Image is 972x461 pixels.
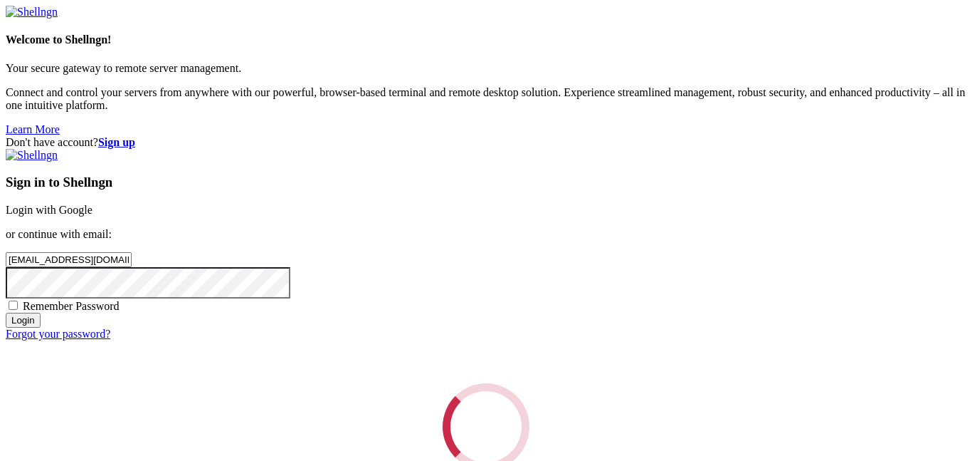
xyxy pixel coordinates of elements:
[6,6,58,19] img: Shellngn
[6,33,966,46] h4: Welcome to Shellngn!
[6,149,58,162] img: Shellngn
[6,328,110,340] a: Forgot your password?
[6,86,966,112] p: Connect and control your servers from anywhere with our powerful, browser-based terminal and remo...
[6,204,93,216] a: Login with Google
[6,313,41,328] input: Login
[98,136,135,148] a: Sign up
[6,136,966,149] div: Don't have account?
[23,300,120,312] span: Remember Password
[6,252,132,267] input: Email address
[6,228,966,241] p: or continue with email:
[9,301,18,310] input: Remember Password
[6,62,966,75] p: Your secure gateway to remote server management.
[6,123,60,135] a: Learn More
[6,175,966,190] h3: Sign in to Shellngn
